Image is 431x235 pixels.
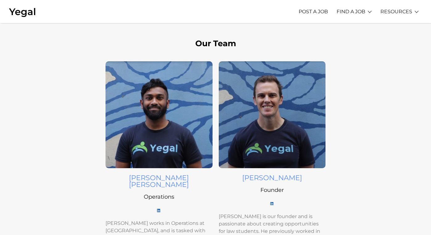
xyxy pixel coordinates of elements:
[157,209,161,212] img: LI-In-Bug
[106,61,213,168] img: Swaroop profile
[219,187,326,193] h5: Founder
[106,194,213,200] h5: Operations
[106,174,213,188] h4: [PERSON_NAME] [PERSON_NAME]
[46,39,385,47] h2: Our Team
[337,3,365,20] a: FIND A JOB
[299,3,328,20] a: POST A JOB
[270,202,274,205] img: LI-In-Bug
[219,174,326,181] h4: [PERSON_NAME]
[219,61,326,168] img: Michael Profile
[380,3,412,20] a: RESOURCES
